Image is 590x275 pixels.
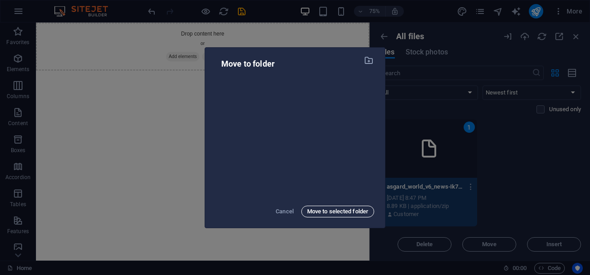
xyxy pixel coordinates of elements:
span: Paste clipboard [222,39,271,52]
span: Cancel [276,206,294,217]
span: Add elements [174,39,218,52]
button: Move to selected folder [301,206,374,217]
button: Cancel [273,204,296,219]
p: Move to folder [216,58,275,70]
span: Move to selected folder [307,206,368,217]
